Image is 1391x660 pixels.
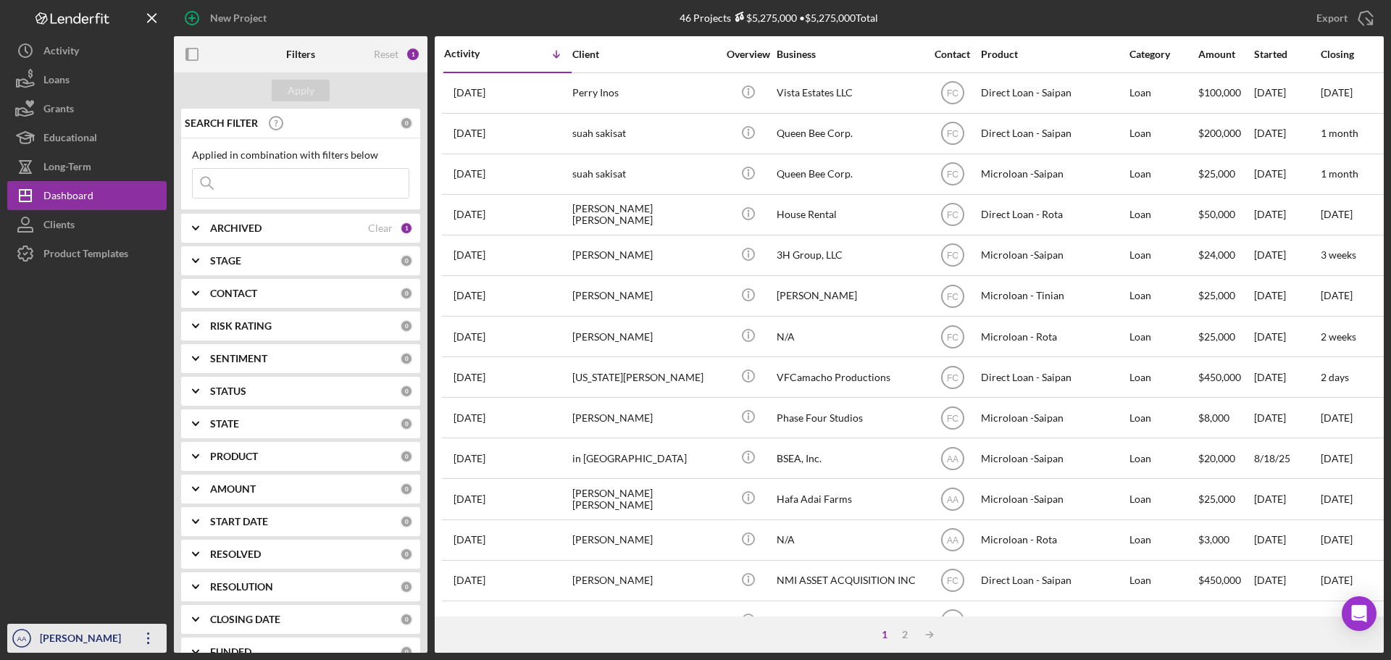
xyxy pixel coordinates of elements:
[1254,277,1319,315] div: [DATE]
[572,49,717,60] div: Client
[572,74,717,112] div: Perry Inos
[947,170,958,180] text: FC
[1321,208,1353,220] time: [DATE]
[777,196,922,234] div: House Rental
[185,117,258,129] b: SEARCH FILTER
[947,210,958,220] text: FC
[210,353,267,364] b: SENTIMENT
[210,288,257,299] b: CONTACT
[400,222,413,235] div: 1
[7,152,167,181] a: Long-Term
[7,123,167,152] a: Educational
[572,358,717,396] div: [US_STATE][PERSON_NAME]
[210,4,267,33] div: New Project
[1129,74,1197,112] div: Loan
[286,49,315,60] b: Filters
[1254,358,1319,396] div: [DATE]
[777,236,922,275] div: 3H Group, LLC
[210,516,268,527] b: START DATE
[1321,614,1353,627] time: [DATE]
[43,94,74,127] div: Grants
[874,629,895,640] div: 1
[947,332,958,342] text: FC
[947,129,958,139] text: FC
[400,254,413,267] div: 0
[368,222,393,234] div: Clear
[17,635,27,643] text: AA
[1254,480,1319,518] div: [DATE]
[1198,127,1241,139] span: $200,000
[1254,49,1319,60] div: Started
[572,196,717,234] div: [PERSON_NAME] [PERSON_NAME]
[946,454,958,464] text: AA
[947,251,958,261] text: FC
[1198,49,1253,60] div: Amount
[1129,196,1197,234] div: Loan
[210,418,239,430] b: STATE
[1129,236,1197,275] div: Loan
[454,615,485,627] time: 2025-07-25 02:15
[400,352,413,365] div: 0
[731,12,797,24] div: $5,275,000
[777,439,922,477] div: BSEA, Inc.
[777,317,922,356] div: N/A
[210,614,280,625] b: CLOSING DATE
[572,277,717,315] div: [PERSON_NAME]
[1129,521,1197,559] div: Loan
[777,74,922,112] div: Vista Estates LLC
[1254,439,1319,477] div: 8/18/25
[400,646,413,659] div: 0
[1129,561,1197,600] div: Loan
[947,576,958,586] text: FC
[1129,439,1197,477] div: Loan
[1198,493,1235,505] span: $25,000
[400,613,413,626] div: 0
[1316,4,1348,33] div: Export
[1129,317,1197,356] div: Loan
[1254,398,1319,437] div: [DATE]
[444,48,508,59] div: Activity
[454,412,485,424] time: 2025-08-22 02:35
[7,36,167,65] a: Activity
[7,181,167,210] a: Dashboard
[43,210,75,243] div: Clients
[454,128,485,139] time: 2025-09-24 04:02
[572,236,717,275] div: [PERSON_NAME]
[947,413,958,423] text: FC
[400,515,413,528] div: 0
[981,74,1126,112] div: Direct Loan - Saipan
[454,168,485,180] time: 2025-09-24 03:06
[400,319,413,333] div: 0
[947,291,958,301] text: FC
[981,317,1126,356] div: Microloan - Rota
[454,331,485,343] time: 2025-09-09 02:44
[7,65,167,94] a: Loans
[454,575,485,586] time: 2025-07-31 05:31
[1254,561,1319,600] div: [DATE]
[946,617,958,627] text: AA
[1198,330,1235,343] span: $25,000
[1321,371,1349,383] time: 2 days
[572,114,717,153] div: suah sakisat
[1198,574,1241,586] span: $450,000
[777,480,922,518] div: Hafa Adai Farms
[210,548,261,560] b: RESOLVED
[7,239,167,268] button: Product Templates
[400,287,413,300] div: 0
[43,152,91,185] div: Long-Term
[1321,493,1353,505] time: [DATE]
[400,117,413,130] div: 0
[7,94,167,123] button: Grants
[454,453,485,464] time: 2025-08-18 10:03
[777,155,922,193] div: Queen Bee Corp.
[777,358,922,396] div: VFCamacho Productions
[400,385,413,398] div: 0
[981,155,1126,193] div: Microloan -Saipan
[210,385,246,397] b: STATUS
[572,155,717,193] div: suah sakisat
[43,181,93,214] div: Dashboard
[981,236,1126,275] div: Microloan -Saipan
[981,398,1126,437] div: Microloan -Saipan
